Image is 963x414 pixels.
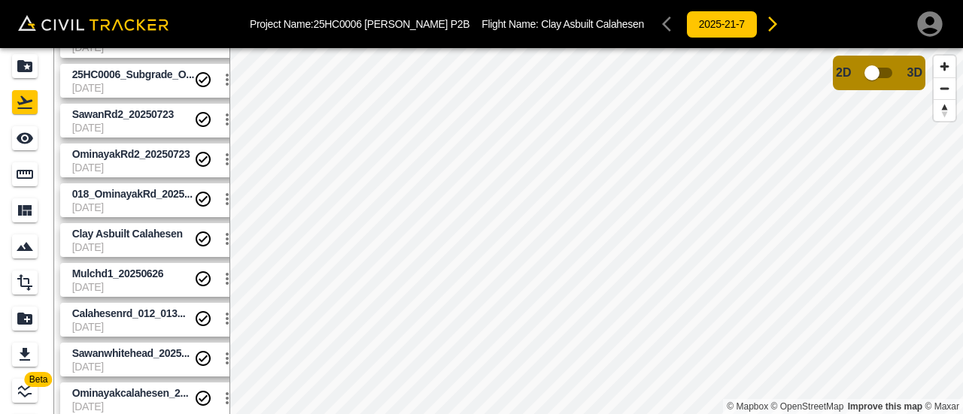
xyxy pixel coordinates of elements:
[541,18,644,30] span: Clay Asbuilt Calahesen
[836,66,851,80] span: 2D
[727,401,768,412] a: Mapbox
[848,401,922,412] a: Map feedback
[18,15,169,31] img: Civil Tracker
[481,18,644,30] p: Flight Name:
[686,11,758,38] button: 2025-21-7
[907,66,922,80] span: 3D
[771,401,844,412] a: OpenStreetMap
[925,401,959,412] a: Maxar
[250,18,469,30] p: Project Name: 25HC0006 [PERSON_NAME] P2B
[934,99,955,121] button: Reset bearing to north
[934,77,955,99] button: Zoom out
[934,56,955,77] button: Zoom in
[229,48,963,414] canvas: Map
